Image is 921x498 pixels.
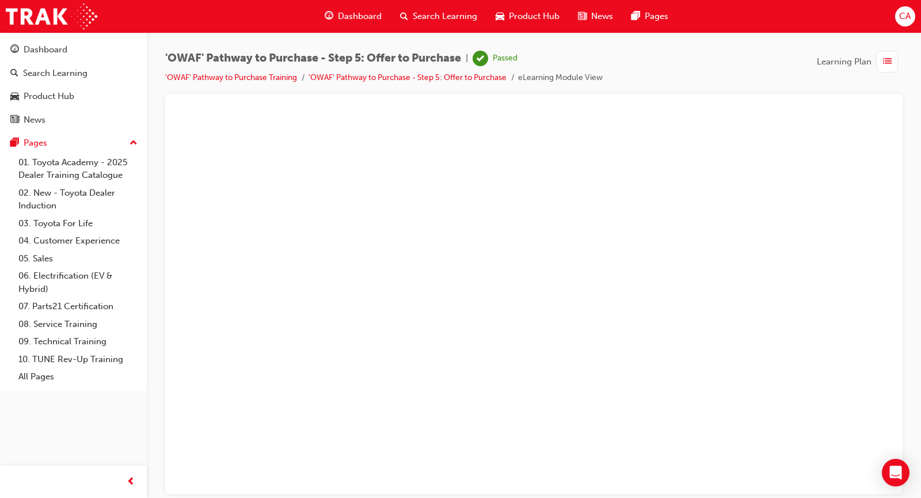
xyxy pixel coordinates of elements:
[5,109,142,131] a: News
[14,298,142,315] a: 07. Parts21 Certification
[315,5,391,28] a: guage-iconDashboard
[14,315,142,333] a: 08. Service Training
[518,71,603,85] li: eLearning Module View
[400,9,408,24] span: search-icon
[24,43,67,56] div: Dashboard
[622,5,678,28] a: pages-iconPages
[14,232,142,250] a: 04. Customer Experience
[578,9,587,24] span: news-icon
[882,459,909,486] div: Open Intercom Messenger
[473,51,488,66] span: learningRecordVerb_PASS-icon
[569,5,622,28] a: news-iconNews
[14,250,142,268] a: 05. Sales
[338,10,382,23] span: Dashboard
[130,136,138,151] span: up-icon
[24,113,45,127] div: News
[309,73,507,82] a: 'OWAF' Pathway to Purchase - Step 5: Offer to Purchase
[5,39,142,60] a: Dashboard
[496,9,504,24] span: car-icon
[391,5,486,28] a: search-iconSearch Learning
[10,69,18,79] span: search-icon
[165,52,461,65] span: 'OWAF' Pathway to Purchase - Step 5: Offer to Purchase
[817,51,903,73] button: Learning Plan
[5,86,142,107] a: Product Hub
[6,3,97,29] img: Trak
[14,267,142,298] a: 06. Electrification (EV & Hybrid)
[127,475,135,489] span: prev-icon
[5,132,142,154] button: Pages
[14,368,142,386] a: All Pages
[509,10,560,23] span: Product Hub
[14,184,142,215] a: 02. New - Toyota Dealer Induction
[5,37,142,132] button: DashboardSearch LearningProduct HubNews
[591,10,613,23] span: News
[325,9,333,24] span: guage-icon
[817,55,871,69] span: Learning Plan
[10,115,19,126] span: news-icon
[14,154,142,184] a: 01. Toyota Academy - 2025 Dealer Training Catalogue
[10,92,19,102] span: car-icon
[493,53,517,64] div: Passed
[24,90,74,103] div: Product Hub
[24,136,47,150] div: Pages
[466,52,468,65] span: |
[899,10,911,23] span: CA
[486,5,569,28] a: car-iconProduct Hub
[23,67,87,80] div: Search Learning
[883,55,892,69] span: list-icon
[895,6,915,26] button: CA
[645,10,668,23] span: Pages
[14,215,142,233] a: 03. Toyota For Life
[14,333,142,351] a: 09. Technical Training
[165,73,297,82] a: 'OWAF' Pathway to Purchase Training
[10,138,19,149] span: pages-icon
[5,63,142,84] a: Search Learning
[14,351,142,368] a: 10. TUNE Rev-Up Training
[10,45,19,55] span: guage-icon
[413,10,477,23] span: Search Learning
[631,9,640,24] span: pages-icon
